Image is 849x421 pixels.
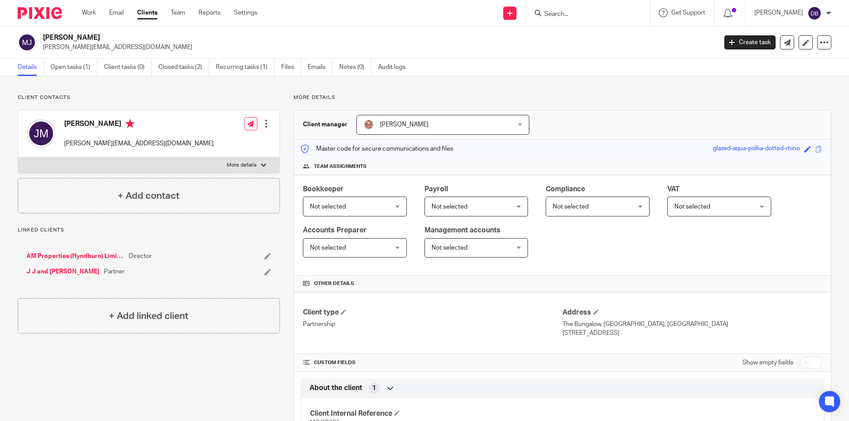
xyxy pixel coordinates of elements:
span: About the client [310,383,362,393]
span: 1 [372,384,376,393]
p: [PERSON_NAME] [754,8,803,17]
img: Pixie [18,7,62,19]
p: Master code for secure communications and files [301,144,453,153]
a: Client tasks (0) [104,59,152,76]
a: Notes (0) [339,59,371,76]
h4: Client Internal Reference [310,409,562,418]
p: More details [294,94,831,101]
a: Closed tasks (2) [158,59,209,76]
a: Work [82,8,96,17]
a: Team [171,8,185,17]
h4: CUSTOM FIELDS [303,359,562,366]
h4: + Add linked client [109,309,188,323]
span: Accounts Preparer [303,227,367,234]
img: svg%3E [807,6,822,20]
span: Not selected [553,204,589,210]
h4: + Add contact [118,189,180,203]
img: svg%3E [18,33,36,52]
p: [PERSON_NAME][EMAIL_ADDRESS][DOMAIN_NAME] [64,139,214,148]
span: Other details [314,280,354,287]
input: Search [543,11,623,19]
h2: [PERSON_NAME] [43,33,577,42]
a: Audit logs [378,59,412,76]
span: Get Support [671,10,705,16]
h4: Client type [303,308,562,317]
i: Primary [126,119,134,128]
span: Not selected [310,245,346,251]
a: Details [18,59,44,76]
h4: Address [562,308,822,317]
p: [PERSON_NAME][EMAIL_ADDRESS][DOMAIN_NAME] [43,43,711,52]
a: Create task [724,35,776,49]
a: AM Properties (Hyndburn) Limited [27,252,124,261]
a: Emails [308,59,333,76]
span: Not selected [310,204,346,210]
p: The Bungalow, [GEOGRAPHIC_DATA], [GEOGRAPHIC_DATA] [562,320,822,329]
img: SJ.jpg [363,119,374,130]
a: Recurring tasks (1) [216,59,275,76]
a: Settings [234,8,257,17]
span: Management accounts [424,227,501,234]
span: Not selected [432,204,467,210]
span: [PERSON_NAME] [380,121,428,128]
a: Open tasks (1) [50,59,97,76]
p: Client contacts [18,94,280,101]
span: Team assignments [314,163,367,170]
span: Bookkeeper [303,186,344,193]
div: glazed-aqua-polka-dotted-rhino [713,144,800,154]
a: Files [281,59,301,76]
h4: [PERSON_NAME] [64,119,214,130]
span: Director [129,252,152,261]
a: Clients [137,8,157,17]
span: Payroll [424,186,448,193]
p: Partnership [303,320,562,329]
h3: Client manager [303,120,348,129]
p: [STREET_ADDRESS] [562,329,822,338]
span: Partner [104,267,125,276]
img: svg%3E [27,119,55,148]
span: Not selected [674,204,710,210]
label: Show empty fields [742,358,793,367]
span: VAT [667,186,680,193]
p: More details [227,162,256,169]
p: Linked clients [18,227,280,234]
a: J J and [PERSON_NAME] [27,267,99,276]
span: Compliance [546,186,585,193]
a: Email [109,8,124,17]
a: Reports [199,8,221,17]
span: Not selected [432,245,467,251]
